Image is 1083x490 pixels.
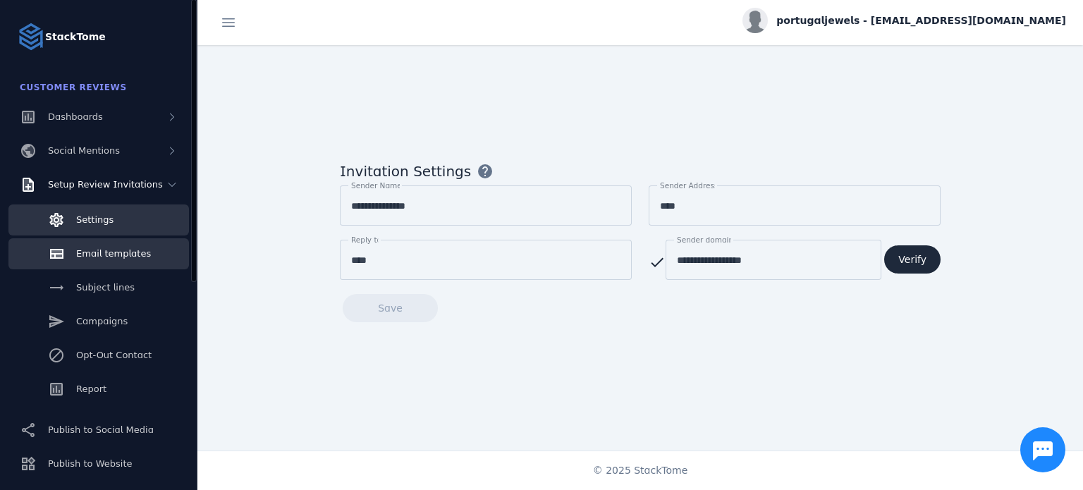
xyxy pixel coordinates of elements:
span: Invitation Settings [340,161,471,182]
span: Customer Reviews [20,82,127,92]
span: Subject lines [76,282,135,293]
img: Logo image [17,23,45,51]
button: portugaljewels - [EMAIL_ADDRESS][DOMAIN_NAME] [742,8,1066,33]
mat-label: Sender Name [351,181,402,190]
span: Report [76,384,106,394]
a: Opt-Out Contact [8,340,189,371]
span: Publish to Social Media [48,424,154,435]
strong: StackTome [45,30,106,44]
mat-label: Sender domain [677,235,733,244]
a: Publish to Website [8,448,189,479]
span: © 2025 StackTome [593,463,688,478]
button: Verify [884,245,941,274]
span: Social Mentions [48,145,120,156]
mat-label: Reply to [351,235,381,244]
span: portugaljewels - [EMAIL_ADDRESS][DOMAIN_NAME] [776,13,1066,28]
img: profile.jpg [742,8,768,33]
mat-label: Sender Address [660,181,718,190]
span: Email templates [76,248,151,259]
a: Campaigns [8,306,189,337]
span: Verify [898,255,926,264]
a: Email templates [8,238,189,269]
a: Subject lines [8,272,189,303]
span: Setup Review Invitations [48,179,163,190]
mat-icon: check [649,254,666,271]
span: Campaigns [76,316,128,326]
a: Report [8,374,189,405]
a: Settings [8,204,189,235]
span: Settings [76,214,114,225]
a: Publish to Social Media [8,415,189,446]
span: Opt-Out Contact [76,350,152,360]
span: Dashboards [48,111,103,122]
span: Publish to Website [48,458,132,469]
